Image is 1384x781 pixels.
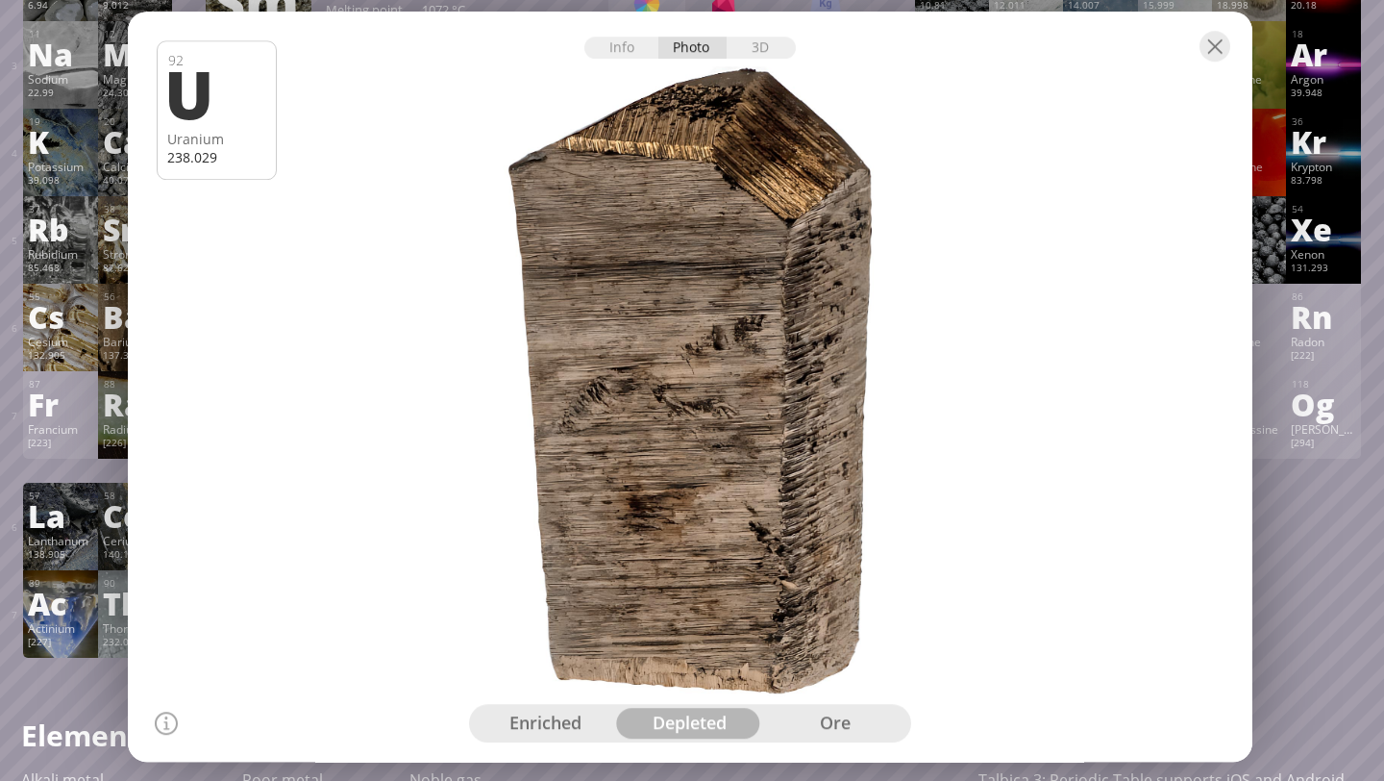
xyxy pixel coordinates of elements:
div: 58 [104,490,167,502]
div: Ra [103,389,167,419]
div: 40.078 [103,174,167,189]
div: Barium [103,334,167,349]
div: Calcium [103,159,167,174]
div: Rn [1291,301,1355,332]
div: 90 [104,577,167,590]
div: 87.62 [103,262,167,277]
div: 39.098 [28,174,92,189]
div: 89 [29,577,92,590]
div: 88 [104,378,167,390]
div: Fr [28,389,92,419]
div: 85.468 [28,262,92,277]
div: Rb [28,214,92,244]
div: Potassium [28,159,92,174]
div: Actinium [28,620,92,636]
div: 38 [104,203,167,215]
div: [226] [103,437,167,452]
div: Thorium [103,620,167,636]
div: Uranium [167,130,266,148]
div: Xenon [1291,246,1355,262]
div: K [28,126,92,157]
div: 131.293 [1291,262,1355,277]
div: Xe [1291,214,1355,244]
div: 238.029 [167,148,266,166]
div: 3D [727,37,796,59]
div: [223] [28,437,92,452]
div: 39.948 [1291,87,1355,102]
div: Cs [28,301,92,332]
div: Cesium [28,334,92,349]
div: U [164,61,263,126]
div: Kr [1291,126,1355,157]
div: Radon [1291,334,1355,349]
div: 87 [29,378,92,390]
div: [PERSON_NAME] [1291,421,1355,437]
div: 137.327 [103,349,167,365]
div: 55 [29,290,92,303]
div: Rubidium [28,246,92,262]
div: Melting point [326,1,422,18]
div: 22.99 [28,87,92,102]
div: Argon [1291,71,1355,87]
div: 118 [1292,378,1355,390]
div: Magnesium [103,71,167,87]
div: 20 [104,115,167,128]
div: 11 [29,28,92,40]
div: Cerium [103,533,167,548]
div: 56 [104,290,167,303]
div: Radium [103,421,167,437]
div: 37 [29,203,92,215]
div: Krypton [1291,159,1355,174]
div: Ca [103,126,167,157]
div: enriched [473,708,618,739]
div: Th [103,588,167,618]
div: Sodium [28,71,92,87]
div: 54 [1292,203,1355,215]
div: Info [584,37,658,59]
div: 138.905 [28,548,92,564]
div: Strontium [103,246,167,262]
div: ore [762,708,907,739]
div: Francium [28,421,92,437]
div: [294] [1291,437,1355,452]
div: 140.116 [103,548,167,564]
div: 83.798 [1291,174,1355,189]
div: 86 [1292,290,1355,303]
div: Ba [103,301,167,332]
div: La [28,500,92,531]
div: 12 [104,28,167,40]
div: 24.305 [103,87,167,102]
div: 18 [1292,28,1355,40]
div: 19 [29,115,92,128]
div: Mg [103,38,167,69]
div: 36 [1292,115,1355,128]
div: 57 [29,490,92,502]
div: Og [1291,389,1355,419]
div: Ce [103,500,167,531]
div: Sr [103,214,167,244]
h1: Element types [21,716,491,755]
div: Ar [1291,38,1355,69]
div: 232.038 [103,636,167,651]
div: Ac [28,588,92,618]
div: [227] [28,636,92,651]
div: Lanthanum [28,533,92,548]
div: 1072 °C [422,1,518,18]
div: Na [28,38,92,69]
div: [222] [1291,349,1355,365]
div: 132.905 [28,349,92,365]
div: depleted [618,708,763,739]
